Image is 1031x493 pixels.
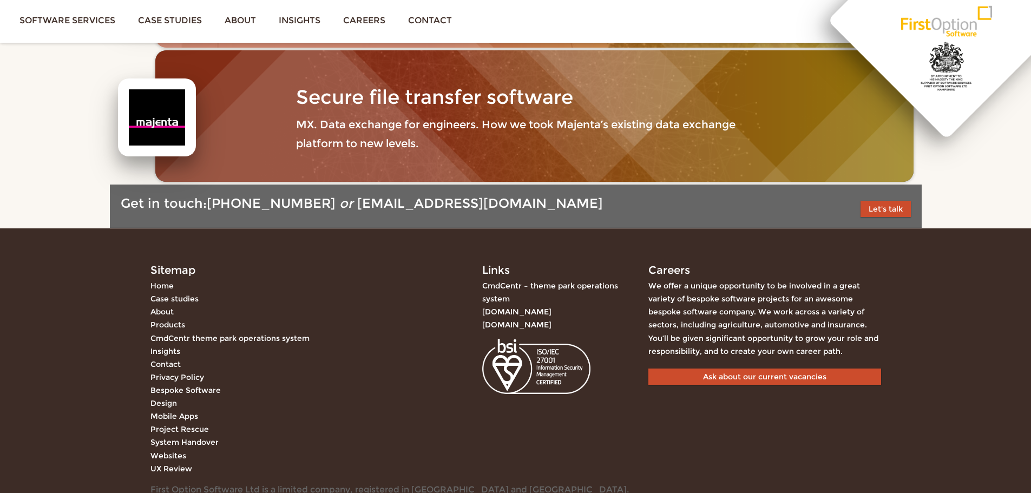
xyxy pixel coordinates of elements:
[150,411,198,421] a: Mobile Apps
[150,333,310,343] a: CmdCentr theme park operations system
[339,195,353,211] em: or
[648,369,881,385] a: Ask about our current vacancies
[150,281,174,291] a: Home
[869,204,903,214] a: Let's talk
[482,307,551,317] a: [DOMAIN_NAME]
[150,372,204,382] a: Privacy Policy
[150,385,221,395] a: Bespoke Software
[150,307,174,317] a: About
[482,320,551,330] a: [DOMAIN_NAME]
[482,339,590,393] img: First Option Software ISO 270001 certification
[296,115,772,153] p: MX. Data exchange for engineers. How we took Majenta’s existing data exchange platform to new lev...
[648,279,881,358] div: We offer a unique opportunity to be involved in a great variety of bespoke software projects for ...
[150,261,466,279] div: Sitemap
[150,294,199,304] a: Case studies
[150,346,180,356] a: Insights
[150,320,185,330] a: Products
[150,359,181,369] a: Contact
[155,50,913,181] a: Secure file transfer software MX. Data exchange for engineers. How we took Majenta’s existing dat...
[357,195,603,211] a: [EMAIL_ADDRESS][DOMAIN_NAME]
[861,201,911,217] button: Let's talk
[207,195,336,211] a: [PHONE_NUMBER]
[482,261,632,279] div: Links
[150,451,186,461] a: Websites
[648,261,881,279] div: Careers
[150,437,219,447] a: System Handover
[482,281,618,304] a: CmdCentr – theme park operations system
[150,398,177,408] a: Design
[150,464,192,474] a: UX Review
[121,195,207,211] span: Get in touch:
[296,87,772,108] h3: Secure file transfer software
[150,424,209,434] a: Project Rescue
